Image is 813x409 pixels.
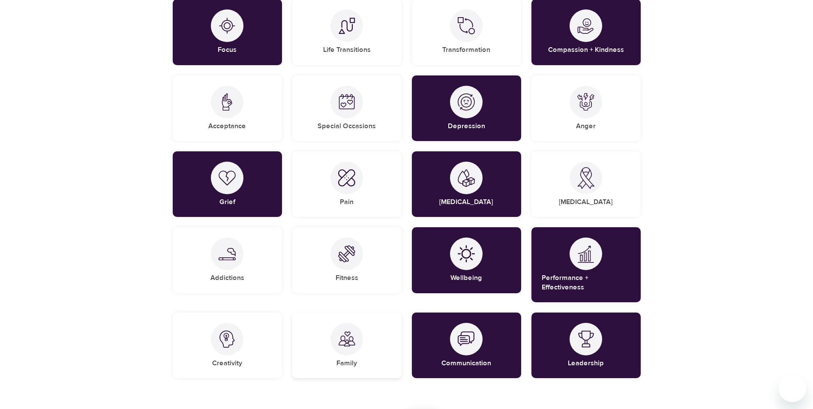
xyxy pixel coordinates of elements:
div: AddictionsAddictions [173,227,282,293]
img: Pain [338,169,355,186]
img: Performance + Effectiveness [577,245,594,263]
img: Cancer [577,167,594,189]
div: FitnessFitness [292,227,402,293]
img: Fitness [338,245,355,262]
div: PainPain [292,151,402,217]
img: Addictions [219,248,236,260]
img: Anger [577,93,594,111]
h5: Addictions [210,274,244,283]
h5: [MEDICAL_DATA] [439,198,493,207]
img: Focus [219,17,236,34]
img: Family [338,331,355,348]
h5: Creativity [212,359,242,368]
h5: [MEDICAL_DATA] [559,198,613,207]
h5: Depression [448,122,485,131]
h5: Pain [340,198,354,207]
img: Wellbeing [458,245,475,262]
div: GriefGrief [173,151,282,217]
h5: Leadership [568,359,604,368]
h5: Compassion + Kindness [548,45,624,54]
h5: Wellbeing [450,274,482,283]
h5: Focus [218,45,237,54]
h5: Grief [219,198,235,207]
img: Transformation [458,17,475,34]
h5: Life Transitions [323,45,371,54]
div: Cancer[MEDICAL_DATA] [531,151,641,217]
img: Life Transitions [338,17,355,34]
h5: Acceptance [208,122,246,131]
img: Diabetes [458,169,475,187]
img: Creativity [219,331,236,348]
h5: Performance + Effectiveness [542,274,630,292]
h5: Communication [441,359,491,368]
div: FamilyFamily [292,313,402,378]
h5: Anger [576,122,596,131]
h5: Special Occasions [318,122,376,131]
div: AcceptanceAcceptance [173,75,282,141]
h5: Fitness [336,274,358,283]
div: AngerAnger [531,75,641,141]
div: LeadershipLeadership [531,313,641,378]
div: Diabetes[MEDICAL_DATA] [412,151,521,217]
div: Special OccasionsSpecial Occasions [292,75,402,141]
img: Leadership [577,331,594,348]
div: CommunicationCommunication [412,313,521,378]
iframe: Button to launch messaging window [779,375,806,402]
div: DepressionDepression [412,75,521,141]
img: Communication [458,331,475,348]
img: Compassion + Kindness [577,17,594,34]
div: CreativityCreativity [173,313,282,378]
h5: Family [336,359,357,368]
h5: Transformation [442,45,490,54]
img: Depression [458,93,475,111]
img: Acceptance [219,93,236,111]
img: Grief [219,170,236,186]
img: Special Occasions [338,93,355,111]
div: WellbeingWellbeing [412,227,521,293]
div: Performance + EffectivenessPerformance + Effectiveness [531,227,641,302]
